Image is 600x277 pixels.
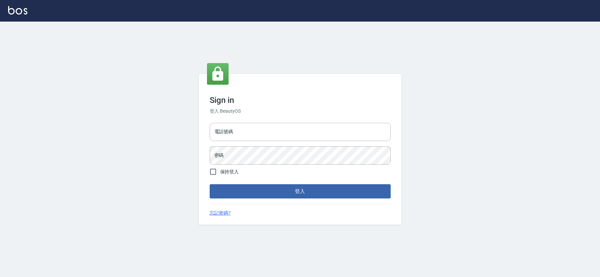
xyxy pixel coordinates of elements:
h3: Sign in [210,95,391,105]
img: Logo [8,6,27,15]
span: 保持登入 [220,168,239,175]
a: 忘記密碼? [210,210,231,217]
h6: 登入 BeautyOS [210,108,391,115]
button: 登入 [210,184,391,198]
